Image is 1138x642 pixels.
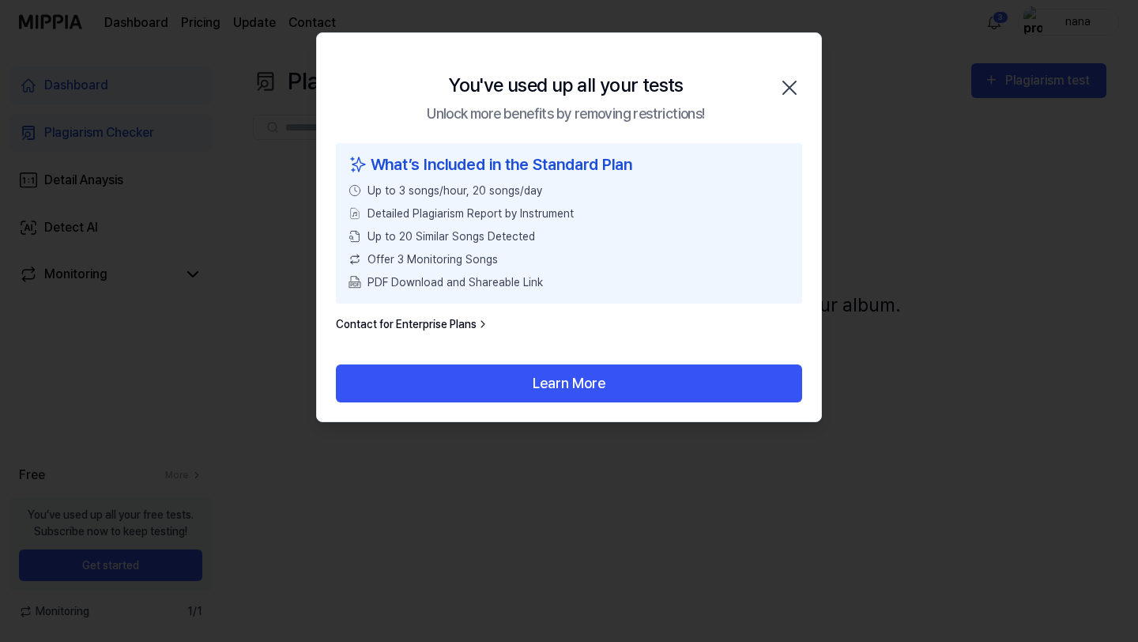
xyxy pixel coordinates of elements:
[349,207,361,220] img: File Select
[349,153,789,176] div: What’s Included in the Standard Plan
[349,153,367,176] img: sparkles icon
[336,364,802,402] button: Learn More
[349,276,361,289] img: PDF Download
[448,71,684,100] div: You've used up all your tests
[427,103,704,124] div: Unlock more benefits by removing restrictions!
[367,206,574,222] span: Detailed Plagiarism Report by Instrument
[336,316,489,333] a: Contact for Enterprise Plans
[367,228,535,245] span: Up to 20 Similar Songs Detected
[367,251,498,268] span: Offer 3 Monitoring Songs
[367,274,543,291] span: PDF Download and Shareable Link
[367,183,542,199] span: Up to 3 songs/hour, 20 songs/day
